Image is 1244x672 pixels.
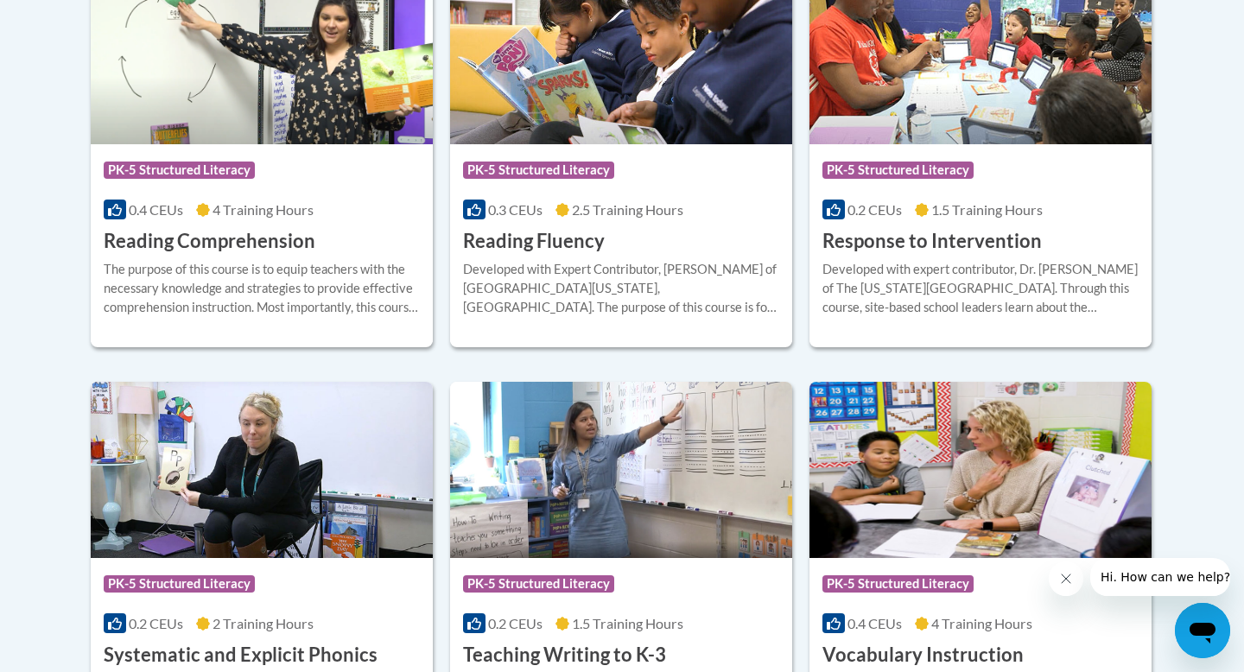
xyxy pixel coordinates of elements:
[213,615,314,631] span: 2 Training Hours
[931,201,1043,218] span: 1.5 Training Hours
[129,615,183,631] span: 0.2 CEUs
[450,382,792,558] img: Course Logo
[1049,561,1083,596] iframe: Close message
[91,382,433,558] img: Course Logo
[104,260,420,317] div: The purpose of this course is to equip teachers with the necessary knowledge and strategies to pr...
[488,615,543,631] span: 0.2 CEUs
[822,575,974,593] span: PK-5 Structured Literacy
[104,162,255,179] span: PK-5 Structured Literacy
[129,201,183,218] span: 0.4 CEUs
[931,615,1032,631] span: 4 Training Hours
[104,228,315,255] h3: Reading Comprehension
[213,201,314,218] span: 4 Training Hours
[488,201,543,218] span: 0.3 CEUs
[809,382,1152,558] img: Course Logo
[822,260,1139,317] div: Developed with expert contributor, Dr. [PERSON_NAME] of The [US_STATE][GEOGRAPHIC_DATA]. Through ...
[463,642,666,669] h3: Teaching Writing to K-3
[572,201,683,218] span: 2.5 Training Hours
[822,162,974,179] span: PK-5 Structured Literacy
[1175,603,1230,658] iframe: Button to launch messaging window
[572,615,683,631] span: 1.5 Training Hours
[822,642,1024,669] h3: Vocabulary Instruction
[463,575,614,593] span: PK-5 Structured Literacy
[847,201,902,218] span: 0.2 CEUs
[463,260,779,317] div: Developed with Expert Contributor, [PERSON_NAME] of [GEOGRAPHIC_DATA][US_STATE], [GEOGRAPHIC_DATA...
[104,575,255,593] span: PK-5 Structured Literacy
[847,615,902,631] span: 0.4 CEUs
[463,162,614,179] span: PK-5 Structured Literacy
[1090,558,1230,596] iframe: Message from company
[822,228,1042,255] h3: Response to Intervention
[463,228,605,255] h3: Reading Fluency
